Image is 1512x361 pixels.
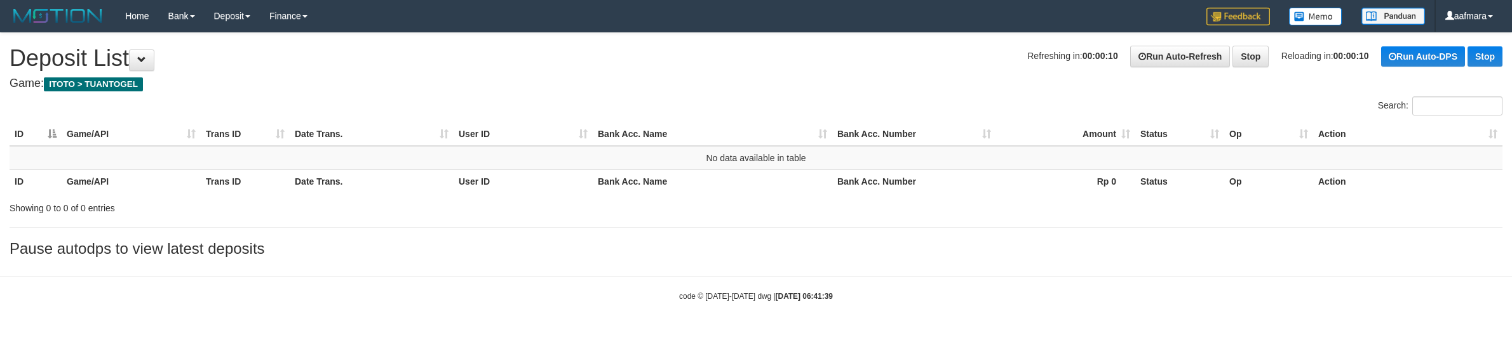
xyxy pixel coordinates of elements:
input: Search: [1412,96,1502,115]
img: Feedback.jpg [1206,8,1270,25]
th: Op [1224,169,1313,193]
strong: 00:00:10 [1083,51,1118,61]
span: Refreshing in: [1027,51,1117,61]
th: Trans ID [201,169,290,193]
strong: 00:00:10 [1333,51,1369,61]
th: Rp 0 [996,169,1135,193]
th: Game/API: activate to sort column ascending [62,122,201,146]
th: ID [10,169,62,193]
th: Date Trans. [290,169,454,193]
th: Trans ID: activate to sort column ascending [201,122,290,146]
h3: Pause autodps to view latest deposits [10,240,1502,257]
th: Bank Acc. Number [832,169,996,193]
img: MOTION_logo.png [10,6,106,25]
a: Stop [1468,46,1502,67]
th: Bank Acc. Name: activate to sort column ascending [593,122,832,146]
small: code © [DATE]-[DATE] dwg | [679,292,833,301]
th: Action: activate to sort column ascending [1313,122,1502,146]
th: User ID [454,169,593,193]
th: ID: activate to sort column descending [10,122,62,146]
label: Search: [1378,96,1502,115]
th: Date Trans.: activate to sort column ascending [290,122,454,146]
th: Action [1313,169,1502,193]
div: Showing 0 to 0 of 0 entries [10,197,621,214]
th: Status: activate to sort column ascending [1135,122,1224,146]
h1: Deposit List [10,46,1502,71]
th: Op: activate to sort column ascending [1224,122,1313,146]
img: panduan.png [1361,8,1425,25]
th: Amount: activate to sort column ascending [996,122,1135,146]
a: Run Auto-Refresh [1130,46,1230,67]
th: Bank Acc. Name [593,169,832,193]
th: Bank Acc. Number: activate to sort column ascending [832,122,996,146]
img: Button%20Memo.svg [1289,8,1342,25]
span: ITOTO > TUANTOGEL [44,77,143,91]
span: Reloading in: [1281,51,1369,61]
th: Status [1135,169,1224,193]
h4: Game: [10,77,1502,90]
th: User ID: activate to sort column ascending [454,122,593,146]
th: Game/API [62,169,201,193]
strong: [DATE] 06:41:39 [776,292,833,301]
a: Run Auto-DPS [1381,46,1465,67]
a: Stop [1232,46,1269,67]
td: No data available in table [10,146,1502,170]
